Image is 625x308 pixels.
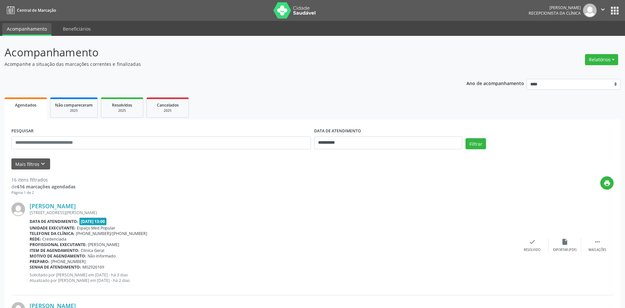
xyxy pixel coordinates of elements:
p: Acompanhamento [5,44,436,61]
a: Central de Marcação [5,5,56,16]
i: check [529,238,536,245]
img: img [583,4,597,17]
b: Profissional executante: [30,242,87,247]
button: Relatórios [585,54,618,65]
span: Recepcionista da clínica [529,10,581,16]
strong: 616 marcações agendadas [17,183,76,190]
span: Espaço Med Popular [77,225,115,231]
label: DATA DE ATENDIMENTO [314,126,361,136]
b: Senha de atendimento: [30,264,81,270]
b: Motivo de agendamento: [30,253,86,259]
p: Solicitado por [PERSON_NAME] em [DATE] - há 3 dias Atualizado por [PERSON_NAME] em [DATE] - há 2 ... [30,272,516,283]
span: Central de Marcação [17,7,56,13]
label: PESQUISAR [11,126,34,136]
i:  [599,6,606,13]
b: Preparo: [30,259,49,264]
button:  [597,4,609,17]
span: [PERSON_NAME] [88,242,119,247]
button: Filtrar [465,138,486,149]
b: Telefone da clínica: [30,231,75,236]
a: Acompanhamento [2,23,51,36]
p: Acompanhe a situação das marcações correntes e finalizadas [5,61,436,67]
span: Não informado [88,253,116,259]
i: print [604,180,611,187]
div: 2025 [151,108,184,113]
span: Cancelados [157,102,179,108]
div: 2025 [55,108,93,113]
div: de [11,183,76,190]
button: apps [609,5,620,16]
div: 2025 [106,108,138,113]
img: img [11,202,25,216]
div: [STREET_ADDRESS][PERSON_NAME] [30,210,516,215]
b: Item de agendamento: [30,248,79,253]
div: Resolvido [524,248,540,252]
span: M02926169 [82,264,104,270]
i:  [594,238,601,245]
span: Credenciada [42,236,66,242]
b: Data de atendimento: [30,219,78,224]
i: insert_drive_file [561,238,568,245]
div: Página 1 de 2 [11,190,76,196]
span: Clinica Geral [81,248,104,253]
span: Não compareceram [55,102,93,108]
div: [PERSON_NAME] [529,5,581,10]
span: Resolvidos [112,102,132,108]
span: [DATE] 13:00 [79,218,107,225]
b: Rede: [30,236,41,242]
span: [PHONE_NUMBER] [51,259,86,264]
a: [PERSON_NAME] [30,202,76,210]
div: 16 itens filtrados [11,176,76,183]
button: Mais filtroskeyboard_arrow_down [11,158,50,170]
div: Mais ações [589,248,606,252]
button: print [600,176,614,190]
span: [PHONE_NUMBER]/[PHONE_NUMBER] [76,231,147,236]
p: Ano de acompanhamento [466,79,524,87]
i: keyboard_arrow_down [39,160,47,168]
div: Exportar (PDF) [553,248,576,252]
span: Agendados [15,102,36,108]
a: Beneficiários [58,23,95,35]
b: Unidade executante: [30,225,76,231]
